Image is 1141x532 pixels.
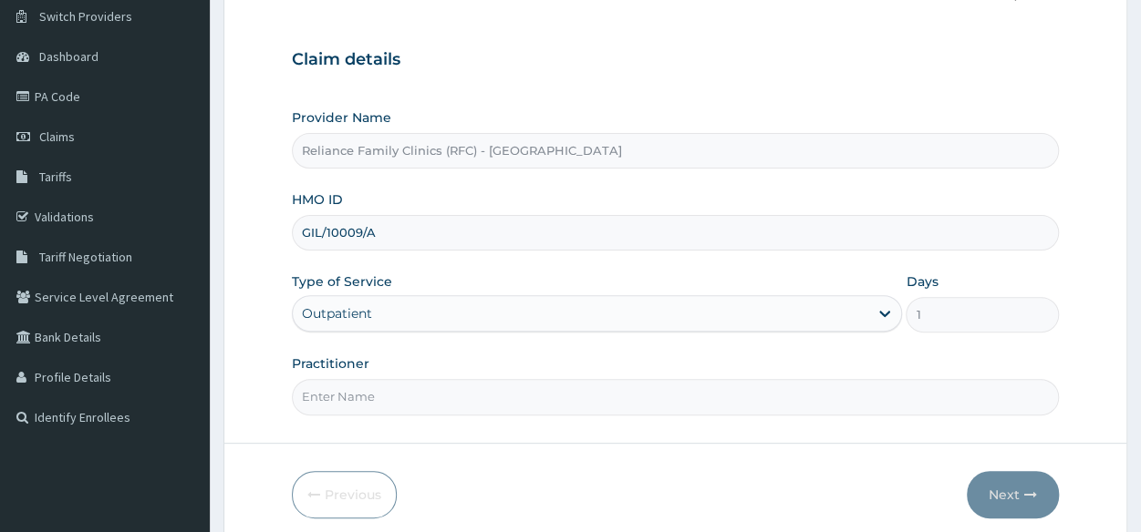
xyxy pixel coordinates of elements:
[292,272,392,291] label: Type of Service
[292,354,369,373] label: Practitioner
[39,8,132,25] span: Switch Providers
[292,215,1059,251] input: Enter HMO ID
[292,190,343,209] label: HMO ID
[906,272,938,291] label: Days
[292,50,1059,70] h3: Claim details
[292,108,391,127] label: Provider Name
[39,48,99,65] span: Dashboard
[302,304,372,322] div: Outpatient
[39,169,72,185] span: Tariffs
[967,471,1059,518] button: Next
[39,128,75,145] span: Claims
[292,379,1059,414] input: Enter Name
[292,471,397,518] button: Previous
[39,249,132,265] span: Tariff Negotiation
